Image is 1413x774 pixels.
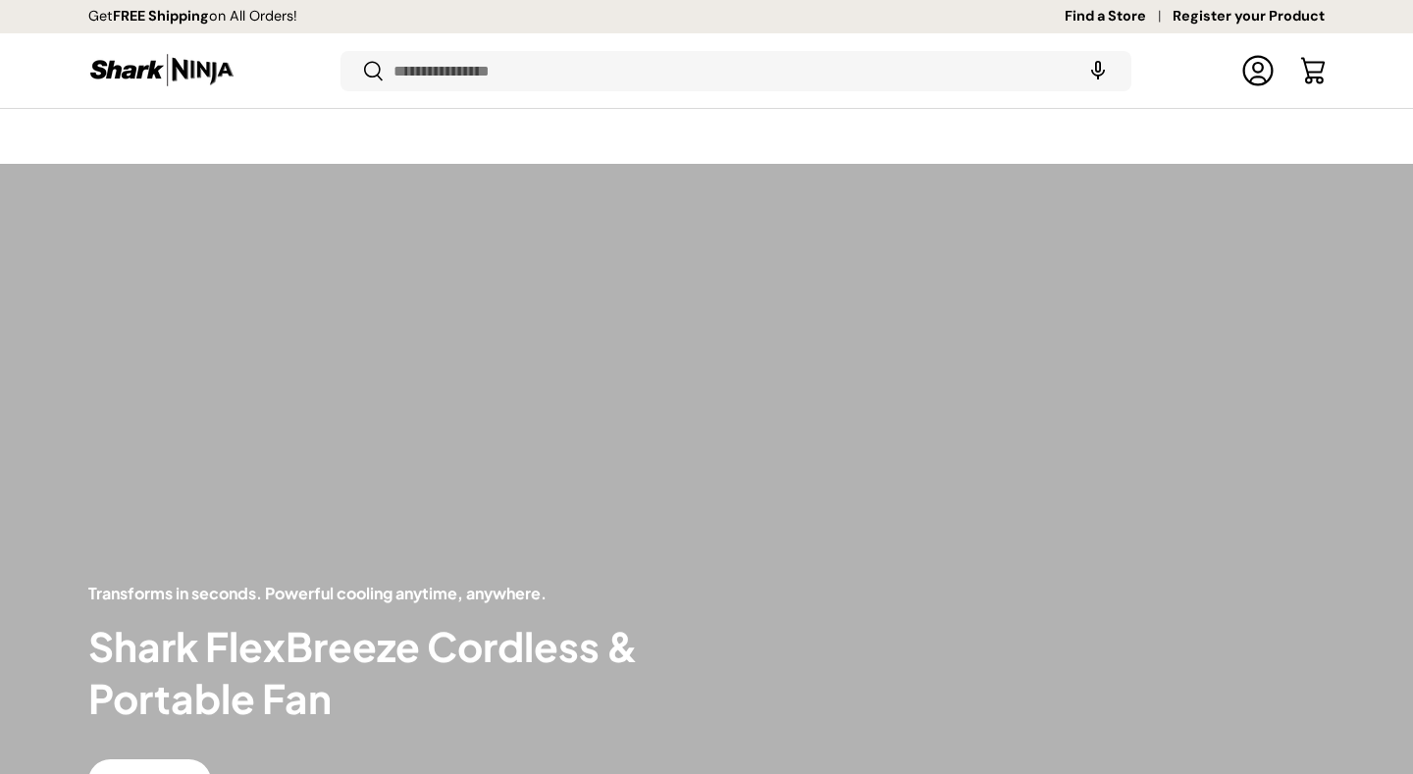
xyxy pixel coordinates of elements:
[1065,6,1173,27] a: Find a Store
[88,582,706,605] p: Transforms in seconds. Powerful cooling anytime, anywhere.
[113,7,209,25] strong: FREE Shipping
[1173,6,1325,27] a: Register your Product
[1067,49,1129,92] speech-search-button: Search by voice
[88,621,706,724] h2: Shark FlexBreeze Cordless & Portable Fan
[88,51,235,89] img: Shark Ninja Philippines
[88,6,297,27] p: Get on All Orders!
